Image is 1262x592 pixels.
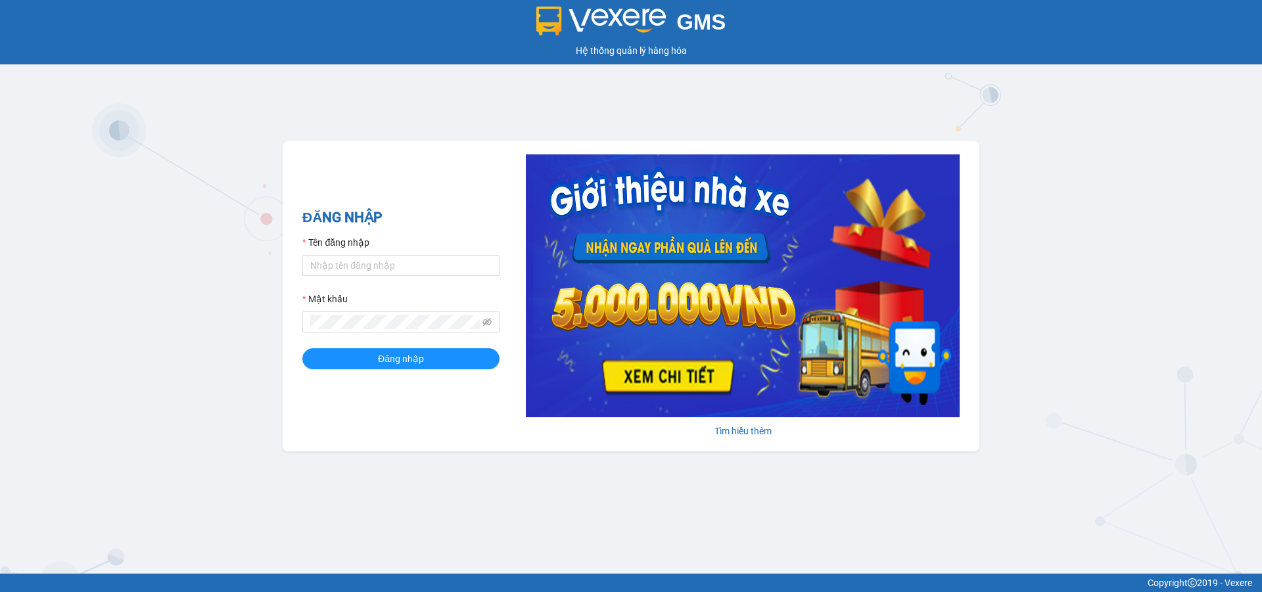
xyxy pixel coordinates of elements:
label: Mật khẩu [302,292,348,306]
button: Đăng nhập [302,348,500,369]
label: Tên đăng nhập [302,235,369,250]
img: banner-0 [526,154,960,417]
img: logo 2 [536,7,666,35]
span: GMS [676,10,726,34]
input: Mật khẩu [310,315,480,329]
span: Đăng nhập [378,352,424,366]
div: Tìm hiểu thêm [526,424,960,438]
div: Hệ thống quản lý hàng hóa [3,43,1259,58]
h2: ĐĂNG NHẬP [302,207,500,229]
input: Tên đăng nhập [302,255,500,276]
div: Copyright 2019 - Vexere [10,576,1252,590]
span: copyright [1188,578,1197,587]
span: eye-invisible [482,317,492,327]
a: GMS [536,20,726,30]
